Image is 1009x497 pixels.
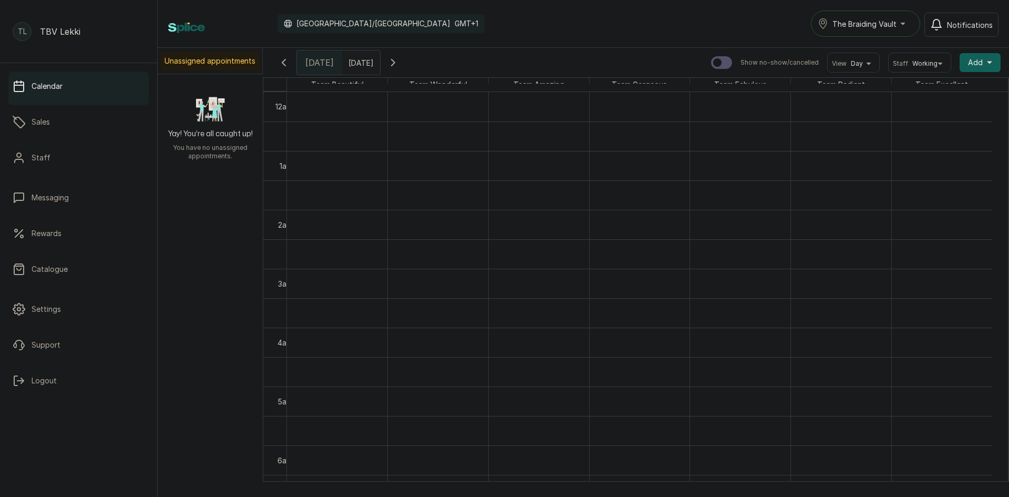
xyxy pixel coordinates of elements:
span: [DATE] [305,56,334,69]
a: Support [8,330,149,360]
span: Team Radiant [815,78,867,91]
p: Settings [32,304,61,315]
p: TBV Lekki [40,25,80,38]
a: Staff [8,143,149,173]
span: Staff [893,59,908,68]
p: [GEOGRAPHIC_DATA]/[GEOGRAPHIC_DATA] [296,18,450,29]
p: Sales [32,117,50,127]
p: You have no unassigned appointments. [164,144,256,160]
a: Calendar [8,72,149,101]
span: Day [851,59,863,68]
div: 12am [273,101,294,112]
h2: Yay! You’re all caught up! [168,129,253,139]
span: Team Wonderful [407,78,469,91]
div: 3am [276,278,294,289]
div: 5am [275,396,294,407]
span: Add [968,57,983,68]
button: Logout [8,366,149,395]
a: Sales [8,107,149,137]
p: Show no-show/cancelled [740,58,819,67]
p: Staff [32,153,50,163]
p: Support [32,340,60,350]
div: 6am [275,455,294,466]
button: Add [960,53,1001,72]
a: Catalogue [8,255,149,284]
a: Messaging [8,183,149,212]
p: Unassigned appointments [160,52,260,70]
span: Team Amazing [511,78,567,91]
div: 4am [275,337,294,348]
a: Rewards [8,219,149,248]
button: ViewDay [832,59,875,68]
p: GMT+1 [455,18,478,29]
p: Logout [32,376,57,386]
span: View [832,59,847,68]
div: 1am [277,160,294,171]
span: Team Gorgeous [610,78,669,91]
button: The Braiding Vault [811,11,920,37]
p: Messaging [32,192,69,203]
span: Notifications [947,19,993,31]
span: Working [912,59,938,68]
span: Team Excellent [913,78,970,91]
p: TL [18,26,27,37]
p: Catalogue [32,264,68,275]
p: Calendar [32,81,63,92]
span: Team Beautiful [309,78,366,91]
span: The Braiding Vault [832,18,897,29]
p: Rewards [32,228,61,239]
div: [DATE] [297,50,342,75]
span: Team Fabulous [712,78,769,91]
div: 2am [276,219,294,230]
button: StaffWorking [893,59,946,68]
button: Notifications [924,13,998,37]
a: Settings [8,295,149,324]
